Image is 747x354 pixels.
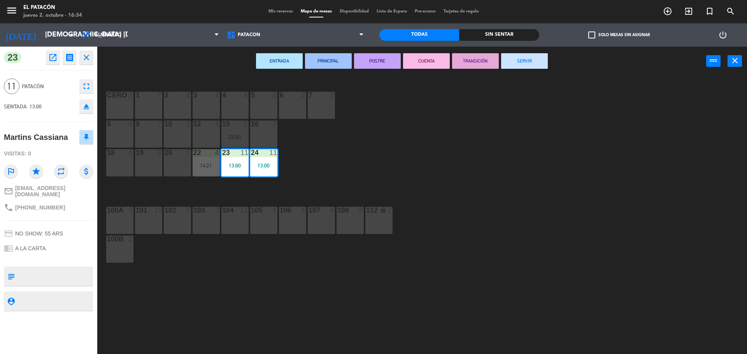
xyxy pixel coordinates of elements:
div: 22 [193,149,194,156]
i: subject [7,272,15,281]
button: TRANSICIÓN [452,53,499,69]
i: open_in_new [48,53,58,62]
div: 4 [128,149,133,156]
i: lock [380,207,386,213]
i: close [730,56,740,65]
button: POSTRE [354,53,401,69]
div: 2 [157,149,162,156]
div: 11 [240,207,248,214]
div: 11 [154,207,162,214]
div: 2 [128,235,133,242]
div: Visitas: 0 [4,147,93,160]
button: fullscreen [79,79,93,93]
div: 13:00 [250,163,277,168]
div: 4 [330,207,335,214]
i: receipt [65,53,74,62]
button: ENTRADA [256,53,303,69]
i: power_settings_new [718,30,728,40]
div: 4 [272,92,277,99]
i: repeat [54,164,68,178]
i: fullscreen [82,82,91,91]
a: mail_outline[EMAIL_ADDRESS][DOMAIN_NAME] [4,185,93,197]
span: SENTADA [4,103,27,110]
button: SERVIR [501,53,548,69]
div: 103 [193,207,194,214]
i: person_pin [7,297,15,305]
button: eject [79,99,93,113]
span: Tarjetas de regalo [440,9,483,14]
i: attach_money [79,164,93,178]
button: CUENTA [403,53,450,69]
button: power_input [706,55,721,67]
span: check_box_outline_blank [588,31,595,38]
div: 7 [272,120,277,127]
div: 7 [157,120,162,127]
div: jueves 2. octubre - 16:34 [23,12,82,19]
button: close [79,51,93,65]
div: 2 [330,92,335,99]
div: 12 [193,120,194,127]
span: 11 [4,78,19,94]
div: 4 [215,149,219,156]
div: 7 [157,92,162,99]
i: outlined_flag [4,164,18,178]
span: Mapa de mesas [297,9,336,14]
span: 23 [4,52,21,63]
div: 14:21 [193,163,220,168]
div: 11 [240,149,248,156]
div: 108 [337,207,338,214]
i: credit_card [4,229,13,238]
div: 11 [269,149,277,156]
div: 4 [244,92,248,99]
i: mail_outline [4,187,13,196]
i: close [82,53,91,62]
div: 4 [128,120,133,127]
div: 4 [215,92,219,99]
span: 13:00 [30,103,42,110]
div: 2 [301,92,306,99]
i: search [726,7,735,16]
div: 7 [186,149,191,156]
div: 107 [309,207,309,214]
i: power_input [709,56,718,65]
button: open_in_new [46,51,60,65]
div: Todas [379,29,459,41]
span: A LA CARTA [15,245,46,251]
div: 4 [272,207,277,214]
div: Martins Cassiana [4,131,68,144]
i: arrow_drop_down [67,30,76,40]
div: 2 [186,120,191,127]
div: 13:00 [221,163,249,168]
div: 3 [193,92,194,99]
div: 2 [215,207,219,214]
i: menu [6,5,18,16]
span: Patacón [22,82,75,91]
button: PRINCIPAL [305,53,352,69]
button: receipt [63,51,77,65]
div: El Patacón [23,4,82,12]
i: exit_to_app [684,7,693,16]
